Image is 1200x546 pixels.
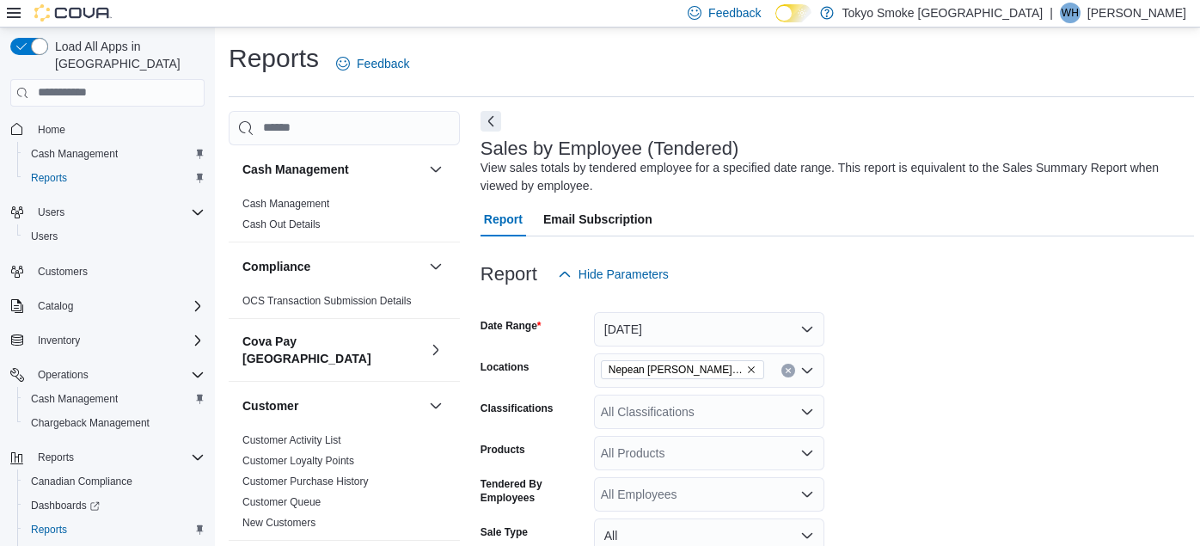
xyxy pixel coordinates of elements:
[481,443,525,457] label: Products
[800,446,814,460] button: Open list of options
[426,396,446,416] button: Customer
[800,405,814,419] button: Open list of options
[481,159,1185,195] div: View sales totals by tendered employee for a specified date range. This report is equivalent to t...
[1060,3,1081,23] div: Will Holmes
[242,397,422,414] button: Customer
[31,296,205,316] span: Catalog
[31,202,205,223] span: Users
[38,334,80,347] span: Inventory
[242,161,349,178] h3: Cash Management
[242,397,298,414] h3: Customer
[17,142,211,166] button: Cash Management
[24,471,139,492] a: Canadian Compliance
[24,389,125,409] a: Cash Management
[775,4,811,22] input: Dark Mode
[31,416,150,430] span: Chargeback Management
[31,147,118,161] span: Cash Management
[31,171,67,185] span: Reports
[242,161,422,178] button: Cash Management
[594,312,824,347] button: [DATE]
[31,120,72,140] a: Home
[24,144,205,164] span: Cash Management
[17,411,211,435] button: Chargeback Management
[229,41,319,76] h1: Reports
[24,413,205,433] span: Chargeback Management
[38,123,65,137] span: Home
[3,259,211,284] button: Customers
[1087,3,1186,23] p: [PERSON_NAME]
[781,364,795,377] button: Clear input
[24,495,205,516] span: Dashboards
[242,454,354,468] span: Customer Loyalty Points
[24,519,205,540] span: Reports
[242,433,341,447] span: Customer Activity List
[17,166,211,190] button: Reports
[746,365,756,375] button: Remove Nepean Chapman Mills from selection in this group
[242,516,315,530] span: New Customers
[229,193,460,242] div: Cash Management
[481,525,528,539] label: Sale Type
[242,198,329,210] a: Cash Management
[31,365,95,385] button: Operations
[481,477,587,505] label: Tendered By Employees
[17,469,211,494] button: Canadian Compliance
[329,46,416,81] a: Feedback
[229,291,460,318] div: Compliance
[601,360,764,379] span: Nepean Chapman Mills
[1050,3,1053,23] p: |
[481,402,554,415] label: Classifications
[800,488,814,501] button: Open list of options
[3,328,211,353] button: Inventory
[31,392,118,406] span: Cash Management
[242,434,341,446] a: Customer Activity List
[17,224,211,248] button: Users
[481,138,739,159] h3: Sales by Employee (Tendered)
[426,256,446,277] button: Compliance
[242,333,422,367] button: Cova Pay [GEOGRAPHIC_DATA]
[3,363,211,387] button: Operations
[24,471,205,492] span: Canadian Compliance
[551,257,676,291] button: Hide Parameters
[3,117,211,142] button: Home
[481,111,501,132] button: Next
[31,447,81,468] button: Reports
[3,294,211,318] button: Catalog
[242,517,315,529] a: New Customers
[31,330,87,351] button: Inventory
[38,451,74,464] span: Reports
[3,445,211,469] button: Reports
[543,202,652,236] span: Email Subscription
[775,22,776,23] span: Dark Mode
[31,261,95,282] a: Customers
[31,119,205,140] span: Home
[31,365,205,385] span: Operations
[31,499,100,512] span: Dashboards
[242,294,412,308] span: OCS Transaction Submission Details
[579,266,669,283] span: Hide Parameters
[17,518,211,542] button: Reports
[24,519,74,540] a: Reports
[31,261,205,282] span: Customers
[38,299,73,313] span: Catalog
[242,475,369,488] span: Customer Purchase History
[3,200,211,224] button: Users
[242,258,310,275] h3: Compliance
[31,296,80,316] button: Catalog
[426,159,446,180] button: Cash Management
[31,330,205,351] span: Inventory
[484,202,523,236] span: Report
[708,4,761,21] span: Feedback
[24,226,64,247] a: Users
[242,218,321,231] span: Cash Out Details
[357,55,409,72] span: Feedback
[481,319,542,333] label: Date Range
[38,368,89,382] span: Operations
[24,389,205,409] span: Cash Management
[242,258,422,275] button: Compliance
[31,523,67,537] span: Reports
[24,168,205,188] span: Reports
[38,206,64,219] span: Users
[31,475,132,488] span: Canadian Compliance
[242,475,369,488] a: Customer Purchase History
